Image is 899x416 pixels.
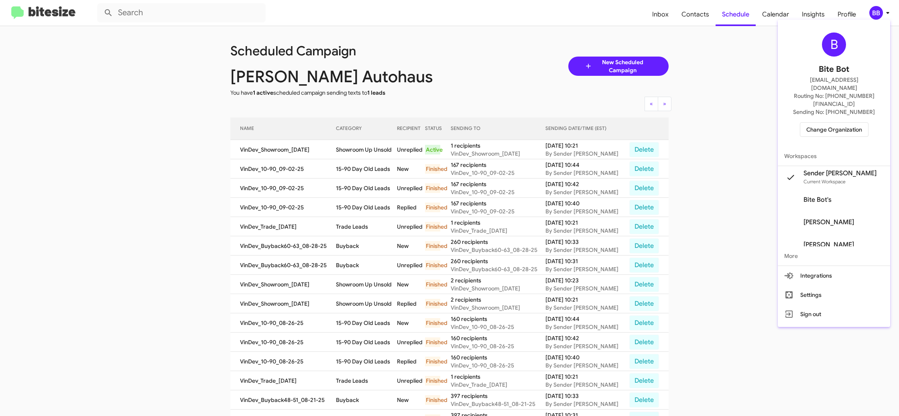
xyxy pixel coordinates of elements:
[800,122,868,137] button: Change Organization
[778,246,890,266] span: More
[778,266,890,285] button: Integrations
[822,32,846,57] div: B
[793,108,875,116] span: Sending No: [PHONE_NUMBER]
[778,304,890,324] button: Sign out
[787,76,881,92] span: [EMAIL_ADDRESS][DOMAIN_NAME]
[803,241,854,249] span: [PERSON_NAME]
[787,92,881,108] span: Routing No: [PHONE_NUMBER][FINANCIAL_ID]
[803,179,846,185] span: Current Workspace
[803,196,832,204] span: Bite Bot's
[803,169,877,177] span: Sender [PERSON_NAME]
[806,123,862,136] span: Change Organization
[819,63,849,76] span: Bite Bot
[778,146,890,166] span: Workspaces
[803,218,854,226] span: [PERSON_NAME]
[778,285,890,304] button: Settings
